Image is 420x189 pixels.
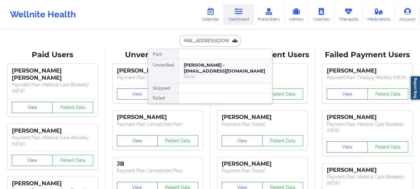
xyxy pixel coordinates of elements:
[148,59,178,83] div: Unverified
[222,121,303,127] p: Payment Plan : Social
[367,88,408,100] button: Patient Data
[327,74,408,81] p: Payment Plan : Therapy Monthly (NEW)
[197,4,224,25] a: Calendar
[327,167,408,174] div: [PERSON_NAME]
[410,76,420,100] a: Report Bug
[284,4,308,25] a: Admins
[184,62,267,74] div: [PERSON_NAME] - [EMAIL_ADDRESS][DOMAIN_NAME]
[222,114,303,121] div: [PERSON_NAME]
[262,88,303,100] button: Patient Data
[319,50,416,60] div: Failed Payment Users
[4,50,101,60] div: Paid Users
[327,88,368,100] button: View
[254,4,284,25] a: Prescribers
[117,135,158,146] button: View
[334,4,363,25] a: Therapists
[327,121,408,134] p: Payment Plan : Medical Care Biweekly (NEW)
[157,135,198,146] button: Patient Data
[117,88,158,100] button: View
[367,141,408,153] button: Patient Data
[224,4,254,25] a: Dashboard
[327,141,368,153] button: View
[222,135,263,146] button: View
[327,174,408,186] p: Payment Plan : Medical Care Biweekly (NEW)
[117,168,198,174] p: Payment Plan : Unmatched Plan
[117,121,198,127] p: Payment Plan : Unmatched Plan
[222,160,303,168] div: [PERSON_NAME]
[117,160,198,168] div: JB
[117,114,198,121] div: [PERSON_NAME]
[52,155,93,166] button: Patient Data
[222,168,303,174] p: Payment Plan : Social
[12,82,93,94] p: Payment Plan : Medical Care Biweekly (NEW)
[12,135,93,147] p: Payment Plan : Medical Care Annually (NEW)
[117,67,198,74] div: [PERSON_NAME]
[327,67,408,74] div: [PERSON_NAME]
[12,155,53,166] button: View
[12,102,53,113] button: View
[262,135,303,146] button: Patient Data
[109,50,206,60] div: Unverified Users
[117,74,198,81] p: Payment Plan : Unmatched Plan
[184,74,267,79] div: Social
[148,49,178,59] div: Paid
[327,114,408,121] div: [PERSON_NAME]
[363,4,395,25] a: Medications
[12,127,93,135] div: [PERSON_NAME]
[308,4,334,25] a: Coaches
[52,102,93,113] button: Patient Data
[395,4,420,25] a: Account
[12,180,93,187] div: [PERSON_NAME]
[12,67,93,82] div: [PERSON_NAME] [PERSON_NAME]
[148,83,178,93] div: Skipped
[148,93,178,103] div: Failed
